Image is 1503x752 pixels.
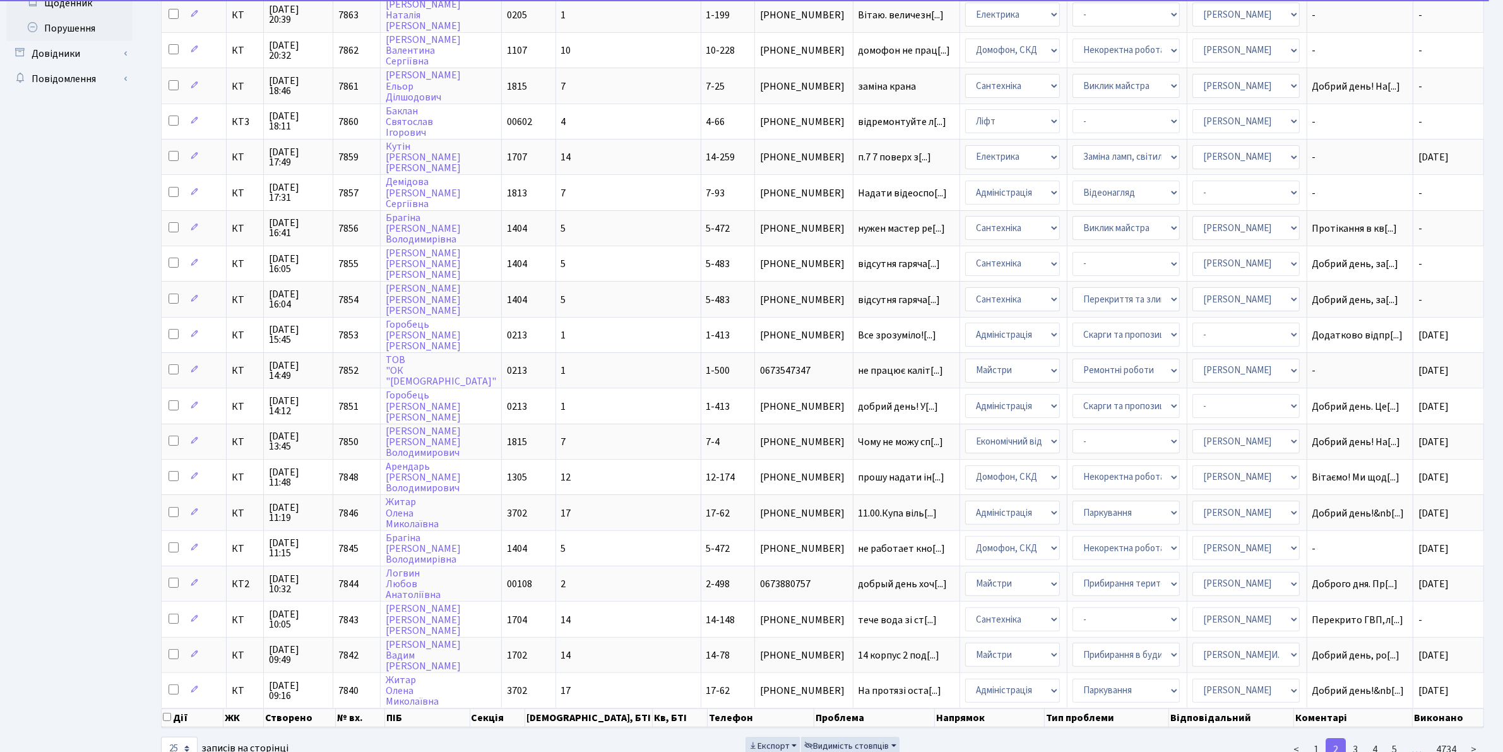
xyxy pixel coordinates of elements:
span: 1704 [507,613,527,627]
span: 1305 [507,470,527,484]
span: - [1312,10,1408,20]
span: КТ [232,81,258,92]
span: [DATE] 18:11 [269,111,328,131]
span: [DATE] 14:49 [269,361,328,381]
span: не працює каліт[...] [858,364,944,378]
span: [DATE] 10:05 [269,609,328,630]
a: Повідомлення [6,66,133,92]
span: КТ [232,295,258,305]
span: - [1312,117,1408,127]
span: 7843 [338,613,359,627]
span: 1-199 [706,8,730,22]
span: [DATE] 15:45 [269,325,328,345]
th: Секція [470,708,525,727]
a: Арендарь[PERSON_NAME]Володимирович [386,460,461,495]
span: КТ [232,650,258,660]
span: Добрий день, ро[...] [1312,648,1400,662]
th: Проблема [814,708,935,727]
span: [DATE] 16:04 [269,289,328,309]
span: [DATE] [1418,435,1449,449]
span: 1 [561,328,566,342]
span: Добрий день!&nb[...] [1312,684,1405,698]
span: 7844 [338,577,359,591]
span: На протязі оста[...] [858,684,942,698]
span: 2 [561,577,566,591]
span: 1813 [507,186,527,200]
span: [DATE] 20:39 [269,4,328,25]
span: 14 корпус 2 под[...] [858,648,940,662]
th: Дії [162,708,223,727]
span: 7-4 [706,435,720,449]
th: № вх. [336,708,384,727]
span: [DATE] [1418,400,1449,414]
span: [PHONE_NUMBER] [760,295,847,305]
span: 0213 [507,364,527,378]
span: [DATE] 16:05 [269,254,328,274]
span: 1815 [507,435,527,449]
span: 5 [561,257,566,271]
span: КТ [232,686,258,696]
span: 14-78 [706,648,730,662]
span: 7850 [338,435,359,449]
span: [DATE] 17:49 [269,147,328,167]
span: КТ [232,330,258,340]
a: БакланСвятославІгорович [386,104,433,140]
span: 5-472 [706,222,730,236]
span: [DATE] 14:12 [269,396,328,416]
span: Надати відеоспо[...] [858,186,948,200]
span: КТ [232,224,258,234]
th: Кв, БТІ [653,708,708,727]
span: [DATE] 13:45 [269,431,328,451]
span: [DATE] 11:19 [269,503,328,523]
span: - [1312,188,1408,198]
span: добрий день! У[...] [858,400,939,414]
span: 5 [561,293,566,307]
th: Коментарі [1294,708,1413,727]
span: 17 [561,506,571,520]
span: відремонтуйте л[...] [858,115,947,129]
th: Виконано [1413,708,1484,727]
span: 7846 [338,506,359,520]
span: [DATE] 17:31 [269,182,328,203]
span: 00108 [507,577,532,591]
span: 1404 [507,257,527,271]
span: відсутня гаряча[...] [858,257,941,271]
span: 00602 [507,115,532,129]
span: КТ [232,366,258,376]
span: 1 [561,400,566,414]
span: [DATE] 16:41 [269,218,328,238]
span: [DATE] 18:46 [269,76,328,96]
span: 7856 [338,222,359,236]
span: КТ [232,472,258,482]
span: [DATE] 11:15 [269,538,328,558]
a: Демідова[PERSON_NAME]Сергіївна [386,176,461,211]
span: - [1418,186,1422,200]
span: 1 [561,364,566,378]
span: 1107 [507,44,527,57]
a: Довідники [6,41,133,66]
span: 1707 [507,150,527,164]
span: КТ3 [232,117,258,127]
span: [PHONE_NUMBER] [760,650,847,660]
span: 1815 [507,80,527,93]
span: - [1418,222,1422,236]
span: 5 [561,542,566,556]
span: 5 [561,222,566,236]
span: КТ [232,188,258,198]
span: Доброго дня. Пр[...] [1312,577,1398,591]
span: Все зрозуміло![...] [858,328,937,342]
span: [DATE] [1418,506,1449,520]
span: 14-259 [706,150,735,164]
span: КТ [232,544,258,554]
a: [PERSON_NAME][PERSON_NAME][PERSON_NAME] [386,602,461,638]
a: Кутін[PERSON_NAME][PERSON_NAME] [386,140,461,175]
span: КТ [232,402,258,412]
span: 3702 [507,684,527,698]
span: - [1312,45,1408,56]
span: 5-483 [706,293,730,307]
span: 2-498 [706,577,730,591]
span: [PHONE_NUMBER] [760,437,847,447]
a: [PERSON_NAME][PERSON_NAME]Володимирович [386,424,461,460]
span: [PHONE_NUMBER] [760,330,847,340]
span: 7860 [338,115,359,129]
